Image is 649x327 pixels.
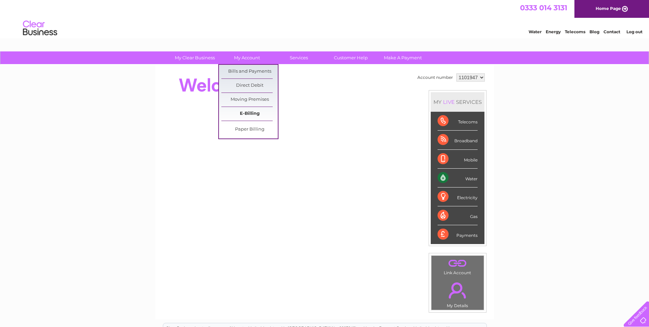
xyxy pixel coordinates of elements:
[529,29,542,34] a: Water
[221,65,278,78] a: Bills and Payments
[626,29,642,34] a: Log out
[323,51,379,64] a: Customer Help
[438,206,478,225] div: Gas
[221,93,278,107] a: Moving Premises
[546,29,561,34] a: Energy
[520,3,567,12] a: 0333 014 3131
[167,51,223,64] a: My Clear Business
[565,29,585,34] a: Telecoms
[438,187,478,206] div: Electricity
[433,278,482,302] a: .
[221,107,278,121] a: E-Billing
[431,92,484,112] div: MY SERVICES
[221,123,278,136] a: Paper Billing
[416,72,455,83] td: Account number
[431,277,484,310] td: My Details
[219,51,275,64] a: My Account
[375,51,431,64] a: Make A Payment
[438,225,478,244] div: Payments
[603,29,620,34] a: Contact
[438,112,478,131] div: Telecoms
[438,150,478,169] div: Mobile
[438,131,478,149] div: Broadband
[431,255,484,277] td: Link Account
[438,169,478,187] div: Water
[221,79,278,93] a: Direct Debit
[589,29,599,34] a: Blog
[433,257,482,269] a: .
[23,18,57,39] img: logo.png
[163,4,486,33] div: Clear Business is a trading name of Verastar Limited (registered in [GEOGRAPHIC_DATA] No. 3667643...
[271,51,327,64] a: Services
[442,99,456,105] div: LIVE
